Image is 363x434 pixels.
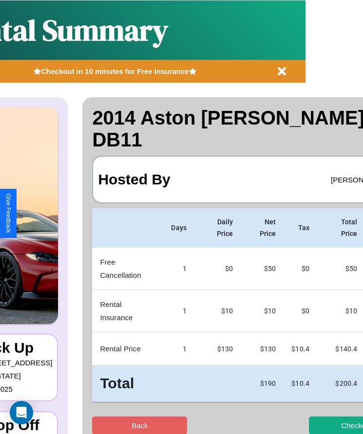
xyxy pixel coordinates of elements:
h3: Total [100,373,155,394]
h3: Hosted By [98,162,170,198]
th: Net Price [241,208,284,248]
td: 1 [163,332,194,365]
div: Open Intercom Messenger [10,401,33,424]
td: $ 10.4 [284,365,317,402]
div: Give Feedback [5,194,12,233]
td: $0 [194,248,241,290]
td: 1 [163,290,194,332]
p: Rental Insurance [100,298,155,324]
td: $ 10 [241,290,284,332]
td: $ 190 [241,365,284,402]
td: $10 [194,290,241,332]
td: $ 50 [241,248,284,290]
th: Tax [284,208,317,248]
p: Rental Price [100,342,155,355]
b: Checkout in 10 minutes for Free Insurance [41,67,189,75]
td: $ 130 [194,332,241,365]
td: $ 130 [241,332,284,365]
td: 1 [163,248,194,290]
td: $0 [284,248,317,290]
p: Free Cancellation [100,255,155,282]
td: $ 10.4 [284,332,317,365]
td: $0 [284,290,317,332]
th: Daily Price [194,208,241,248]
th: Days [163,208,194,248]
